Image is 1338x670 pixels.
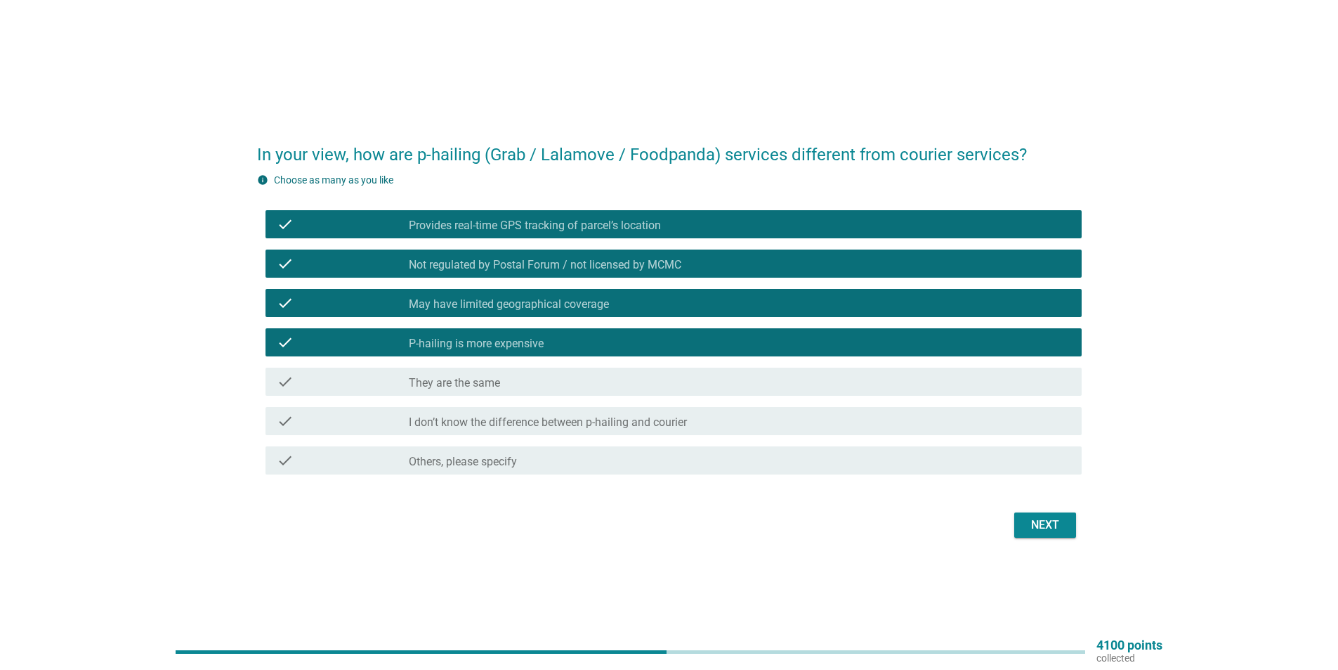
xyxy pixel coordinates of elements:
i: check [277,255,294,272]
i: check [277,334,294,351]
label: P-hailing is more expensive [409,337,544,351]
i: check [277,413,294,430]
button: Next [1014,513,1076,538]
label: May have limited geographical coverage [409,297,609,311]
label: I don’t know the difference between p-hailing and courier [409,415,687,430]
i: check [277,295,294,311]
h2: In your view, how are p-hailing (Grab / Lalamove / Foodpanda) services different from courier ser... [257,128,1082,167]
label: Choose as many as you like [274,174,393,186]
i: check [277,452,294,469]
label: They are the same [409,376,500,390]
i: info [257,174,268,186]
label: Provides real-time GPS tracking of parcel’s location [409,219,661,233]
i: check [277,373,294,390]
p: collected [1096,652,1162,664]
i: check [277,216,294,233]
div: Next [1025,517,1065,534]
p: 4100 points [1096,639,1162,652]
label: Others, please specify [409,455,517,469]
label: Not regulated by Postal Forum / not licensed by MCMC [409,258,681,272]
